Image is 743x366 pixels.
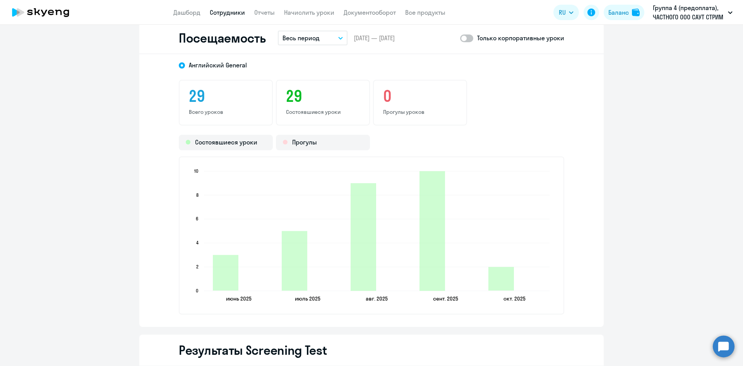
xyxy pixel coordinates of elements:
[189,61,247,69] span: Английский General
[344,9,396,16] a: Документооборот
[189,87,263,105] h3: 29
[276,135,370,150] div: Прогулы
[433,295,458,302] text: сент. 2025
[383,87,457,105] h3: 0
[503,295,526,302] text: окт. 2025
[653,3,725,22] p: Группа 4 (предоплата), ЧАСТНОГО ООО САУТ СТРИМ ТРАНСПОРТ Б.В. В Г. АНАПА, ФЛ
[477,33,564,43] p: Только корпоративные уроки
[419,171,445,291] path: 2025-09-23T21:00:00.000Z Состоявшиеся уроки 10
[286,108,360,115] p: Состоявшиеся уроки
[295,295,320,302] text: июль 2025
[351,183,376,291] path: 2025-08-28T21:00:00.000Z Состоявшиеся уроки 9
[179,135,273,150] div: Состоявшиеся уроки
[354,34,395,42] span: [DATE] — [DATE]
[173,9,200,16] a: Дашборд
[213,255,238,290] path: 2025-06-25T21:00:00.000Z Состоявшиеся уроки 3
[196,216,199,222] text: 6
[254,9,275,16] a: Отчеты
[488,267,514,290] path: 2025-10-06T21:00:00.000Z Состоявшиеся уроки 2
[286,87,360,105] h3: 29
[649,3,736,22] button: Группа 4 (предоплата), ЧАСТНОГО ООО САУТ СТРИМ ТРАНСПОРТ Б.В. В Г. АНАПА, ФЛ
[196,192,199,198] text: 8
[405,9,445,16] a: Все продукты
[383,108,457,115] p: Прогулы уроков
[194,168,199,174] text: 10
[282,33,320,43] p: Весь период
[604,5,644,20] button: Балансbalance
[210,9,245,16] a: Сотрудники
[278,31,348,45] button: Весь период
[226,295,252,302] text: июнь 2025
[179,30,265,46] h2: Посещаемость
[189,108,263,115] p: Всего уроков
[553,5,579,20] button: RU
[284,9,334,16] a: Начислить уроки
[559,8,566,17] span: RU
[632,9,640,16] img: balance
[608,8,629,17] div: Баланс
[282,231,307,291] path: 2025-07-29T21:00:00.000Z Состоявшиеся уроки 5
[196,240,199,246] text: 4
[196,288,199,294] text: 0
[179,342,327,358] h2: Результаты Screening Test
[196,264,199,270] text: 2
[366,295,388,302] text: авг. 2025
